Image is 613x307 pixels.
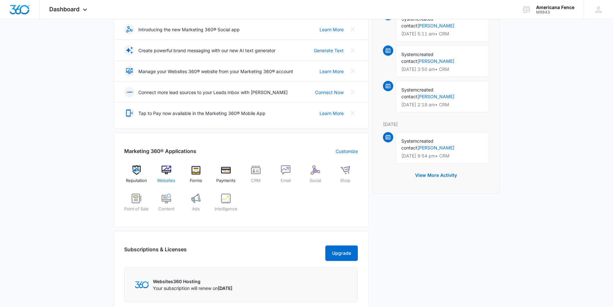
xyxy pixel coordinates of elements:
span: Payments [216,177,236,184]
a: Intelligence [214,194,238,217]
a: Customize [336,148,358,155]
a: Shop [333,165,358,188]
span: System [401,138,417,144]
span: [DATE] [218,285,232,291]
button: Upgrade [325,245,358,261]
p: Create powerful brand messaging with our new AI text generator [138,47,275,54]
p: Manage your Websites 360® website from your Marketing 360® account [138,68,293,75]
h2: Marketing 360® Applications [124,147,196,155]
h2: Subscriptions & Licenses [124,245,187,258]
p: [DATE] 2:18 am • CRM [401,102,484,107]
button: Close [348,66,358,76]
span: System [401,52,417,57]
a: Websites [154,165,179,188]
button: Close [348,108,358,118]
p: Your subscription will renew on [153,285,232,292]
a: Reputation [124,165,149,188]
span: Intelligence [215,206,237,212]
a: Forms [184,165,209,188]
span: System [401,87,417,92]
button: Close [348,24,358,34]
p: [DATE] 3:50 am • CRM [401,67,484,72]
p: [DATE] [383,121,489,128]
span: Point of Sale [124,206,149,212]
span: Ads [192,206,200,212]
span: Forms [190,177,202,184]
a: Ads [184,194,209,217]
span: Email [281,177,291,184]
span: created contact [401,87,433,99]
a: CRM [244,165,268,188]
span: CRM [251,177,261,184]
a: [PERSON_NAME] [417,145,454,150]
p: Introducing the new Marketing 360® Social app [138,26,240,33]
p: Websites360 Hosting [153,278,232,285]
p: [DATE] 5:11 am • CRM [401,32,484,36]
p: Connect more lead sources to your Leads Inbox with [PERSON_NAME] [138,89,288,96]
a: Learn More [320,68,344,75]
span: Websites [157,177,175,184]
a: [PERSON_NAME] [417,23,454,28]
div: account id [536,10,574,14]
a: Point of Sale [124,194,149,217]
button: Close [348,45,358,55]
a: [PERSON_NAME] [417,58,454,64]
img: Marketing 360 Logo [135,281,149,288]
span: Content [158,206,174,212]
a: [PERSON_NAME] [417,94,454,99]
a: Content [154,194,179,217]
a: Connect Now [315,89,344,96]
p: Tap to Pay now available in the Marketing 360® Mobile App [138,110,265,117]
span: created contact [401,52,433,64]
button: Close [348,87,358,97]
p: [DATE] 9:54 pm • CRM [401,154,484,158]
span: Reputation [126,177,147,184]
span: Shop [340,177,350,184]
button: View More Activity [409,168,463,183]
a: Learn More [320,26,344,33]
a: Payments [214,165,238,188]
span: created contact [401,138,433,150]
span: Dashboard [49,6,79,13]
a: Social [303,165,328,188]
a: Email [273,165,298,188]
div: account name [536,5,574,10]
a: Generate Text [314,47,344,54]
span: Social [310,177,321,184]
a: Learn More [320,110,344,117]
